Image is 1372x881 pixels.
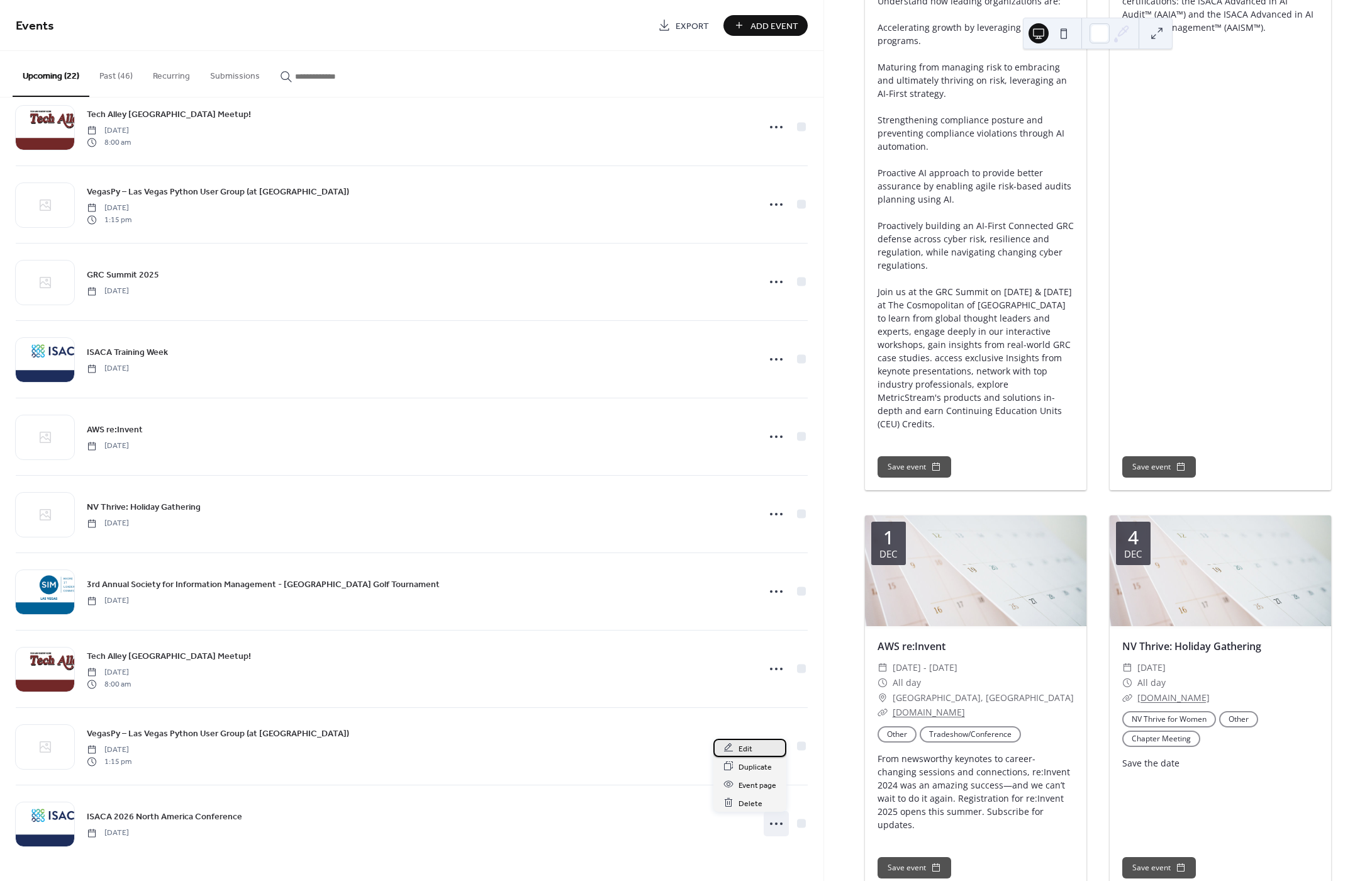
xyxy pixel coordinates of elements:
div: 4 [1128,528,1139,547]
span: ISACA 2026 North America Conference [87,811,242,824]
span: 8:00 am [87,137,131,148]
span: [DATE] [87,441,129,452]
a: VegasPy – Las Vegas Python User Group (at [GEOGRAPHIC_DATA]) [87,184,349,199]
div: ​ [878,675,888,690]
span: [DATE] [87,595,129,607]
button: Past (46) [89,51,143,96]
span: [DATE] [87,828,129,839]
div: Dec [1124,549,1142,559]
a: ISACA 2026 North America Conference [87,809,242,824]
div: Dec [879,549,897,559]
span: 1:15 pm [87,214,131,225]
button: Recurring [143,51,200,96]
span: [DATE] [1137,660,1166,675]
button: Save event [878,857,951,878]
span: 8:00 am [87,678,131,690]
span: Events [16,14,54,38]
span: NV Thrive: Holiday Gathering [87,501,201,514]
button: Upcoming (22) [13,51,89,97]
div: ​ [878,660,888,675]
a: GRC Summit 2025 [87,267,159,282]
button: Save event [1122,456,1196,478]
span: 1:15 pm [87,756,131,767]
span: GRC Summit 2025 [87,269,159,282]
span: [DATE] [87,286,129,297]
span: ISACA Training Week [87,346,168,359]
a: AWS re:Invent [878,639,945,653]
span: Edit [739,742,752,755]
span: VegasPy – Las Vegas Python User Group (at [GEOGRAPHIC_DATA]) [87,186,349,199]
div: 1 [883,528,894,547]
span: [DATE] - [DATE] [893,660,957,675]
span: [DATE] [87,744,131,756]
div: Save the date [1110,756,1331,770]
span: [DATE] [87,667,131,678]
a: [DOMAIN_NAME] [1137,692,1210,704]
span: [DATE] [87,203,131,214]
span: VegasPy – Las Vegas Python User Group (at [GEOGRAPHIC_DATA]) [87,727,349,741]
div: ​ [1122,690,1132,705]
div: ​ [1122,660,1132,675]
a: [DOMAIN_NAME] [893,706,965,718]
span: Tech Alley [GEOGRAPHIC_DATA] Meetup! [87,650,251,663]
span: Duplicate [739,760,772,773]
span: [DATE] [87,363,129,374]
a: 3rd Annual Society for Information Management - [GEOGRAPHIC_DATA] Golf Tournament [87,577,440,592]
a: VegasPy – Las Vegas Python User Group (at [GEOGRAPHIC_DATA]) [87,726,349,741]
span: Event page [739,778,776,792]
a: Tech Alley [GEOGRAPHIC_DATA] Meetup! [87,649,251,663]
a: NV Thrive: Holiday Gathering [87,500,201,514]
span: [GEOGRAPHIC_DATA], [GEOGRAPHIC_DATA] [893,690,1074,705]
div: ​ [1122,675,1132,690]
button: Add Event [723,15,808,36]
span: 3rd Annual Society for Information Management - [GEOGRAPHIC_DATA] Golf Tournament [87,578,440,592]
button: Save event [1122,857,1196,878]
button: Submissions [200,51,270,96]
span: Export [676,20,709,33]
div: ​ [878,705,888,720]
span: Tech Alley [GEOGRAPHIC_DATA] Meetup! [87,108,251,121]
span: AWS re:Invent [87,424,143,437]
a: Export [649,15,718,36]
span: [DATE] [87,518,129,529]
a: NV Thrive: Holiday Gathering [1122,639,1261,653]
span: Delete [739,797,762,810]
span: All day [893,675,921,690]
div: From newsworthy keynotes to career-changing sessions and connections, re:Invent 2024 was an amazi... [865,752,1086,831]
a: ISACA Training Week [87,345,168,359]
span: [DATE] [87,125,131,137]
span: Add Event [750,20,798,33]
a: AWS re:Invent [87,422,143,437]
a: Tech Alley [GEOGRAPHIC_DATA] Meetup! [87,107,251,121]
span: All day [1137,675,1166,690]
div: ​ [878,690,888,705]
button: Save event [878,456,951,478]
